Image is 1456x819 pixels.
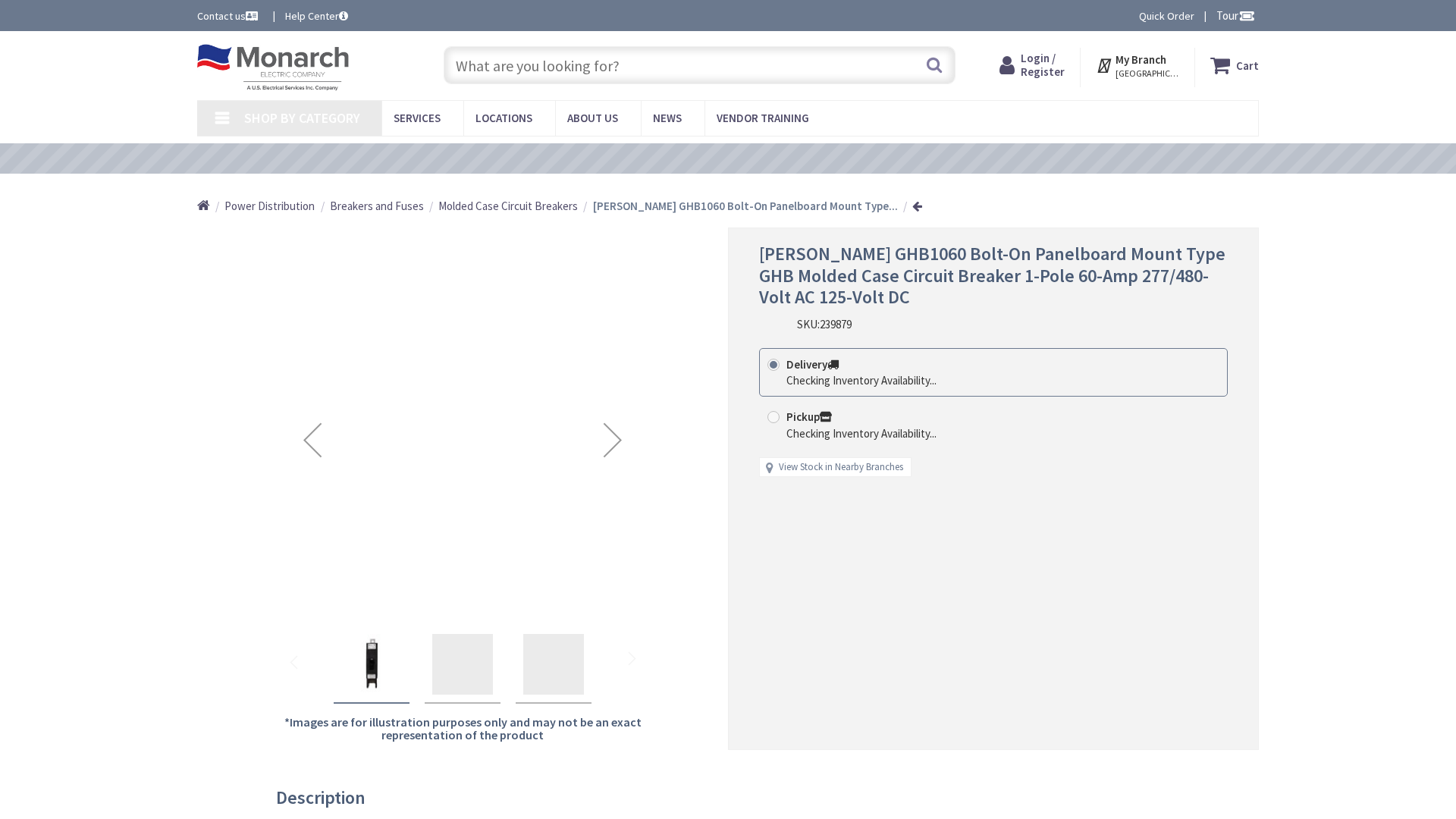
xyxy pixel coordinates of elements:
[779,460,903,475] a: View Stock in Nearby Branches
[330,198,424,214] a: Breakers and Fuses
[285,8,348,24] a: Help Center
[786,357,839,372] strong: Delivery
[1116,67,1180,80] span: [GEOGRAPHIC_DATA], [GEOGRAPHIC_DATA]
[197,8,261,24] a: Contact us
[341,634,402,695] img: Eaton GHB1060 Bolt-On Panelboard Mount Type GHB Molded Case Circuit Breaker 1-Pole 60-Amp 277/480...
[330,199,424,213] span: Breakers and Fuses
[584,151,849,168] a: VIEW OUR VIDEO TRAINING LIBRARY
[394,111,441,125] span: Services
[1236,52,1259,79] strong: Cart
[593,199,898,213] strong: [PERSON_NAME] GHB1060 Bolt-On Panelboard Mount Type...
[582,259,643,620] div: Next
[438,199,578,213] span: Molded Case Circuit Breakers
[1096,52,1180,79] div: My Branch [GEOGRAPHIC_DATA], [GEOGRAPHIC_DATA]
[444,46,955,84] input: What are you looking for?
[653,111,682,125] span: News
[759,242,1225,309] span: [PERSON_NAME] GHB1060 Bolt-On Panelboard Mount Type GHB Molded Case Circuit Breaker 1-Pole 60-Amp...
[786,372,937,388] div: Checking Inventory Availability...
[197,44,349,91] img: Monarch Electric Company
[717,111,809,125] span: Vendor Training
[334,626,409,704] div: Eaton GHB1060 Bolt-On Panelboard Mount Type GHB Molded Case Circuit Breaker 1-Pole 60-Amp 277/480...
[425,626,500,704] div: Eaton GHB1060 Bolt-On Panelboard Mount Type GHB Molded Case Circuit Breaker 1-Pole 60-Amp 277/480...
[282,259,343,620] div: Previous
[1116,52,1166,67] strong: My Branch
[999,52,1065,79] a: Login / Register
[516,626,591,704] div: Eaton GHB1060 Bolt-On Panelboard Mount Type GHB Molded Case Circuit Breaker 1-Pole 60-Amp 277/480...
[1139,8,1194,24] a: Quick Order
[282,716,643,742] h5: *Images are for illustration purposes only and may not be an exact representation of the product
[786,409,832,424] strong: Pickup
[820,317,852,331] span: 239879
[1210,52,1259,79] a: Cart
[224,198,315,214] a: Power Distribution
[797,316,852,332] div: SKU:
[1216,8,1255,23] span: Tour
[276,788,1169,808] h3: Description
[475,111,532,125] span: Locations
[224,199,315,213] span: Power Distribution
[438,198,578,214] a: Molded Case Circuit Breakers
[1021,51,1065,79] span: Login / Register
[567,111,618,125] span: About Us
[244,109,360,127] span: Shop By Category
[786,425,937,441] div: Checking Inventory Availability...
